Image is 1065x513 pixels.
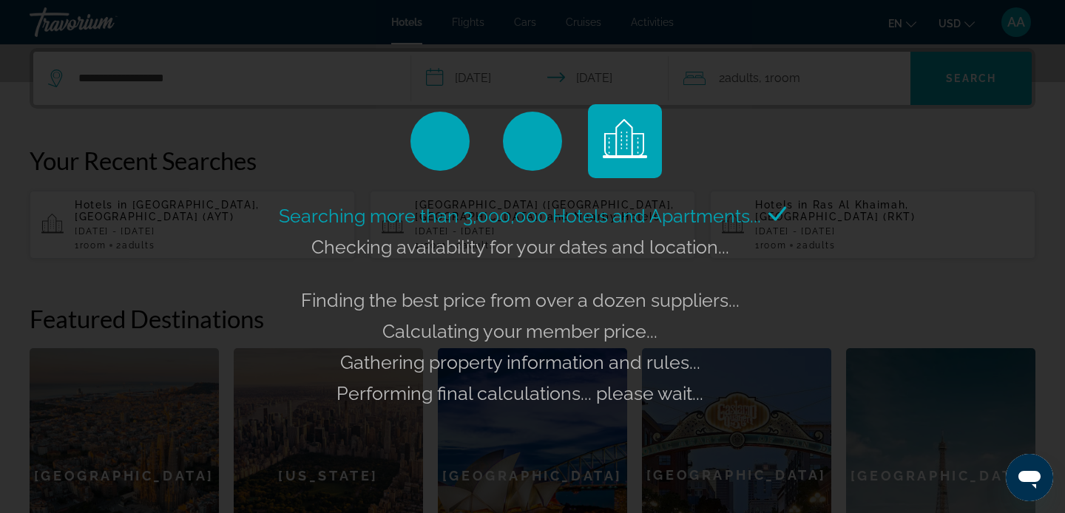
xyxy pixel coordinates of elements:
span: Performing final calculations... please wait... [337,382,703,404]
span: Checking availability for your dates and location... [311,236,729,258]
span: Calculating your member price... [382,320,657,342]
iframe: Кнопка запуска окна обмена сообщениями [1006,454,1053,501]
span: Searching more than 3,000,000 Hotels and Apartments... [279,205,761,227]
span: Finding the best price from over a dozen suppliers... [301,289,740,311]
span: Gathering property information and rules... [340,351,700,373]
